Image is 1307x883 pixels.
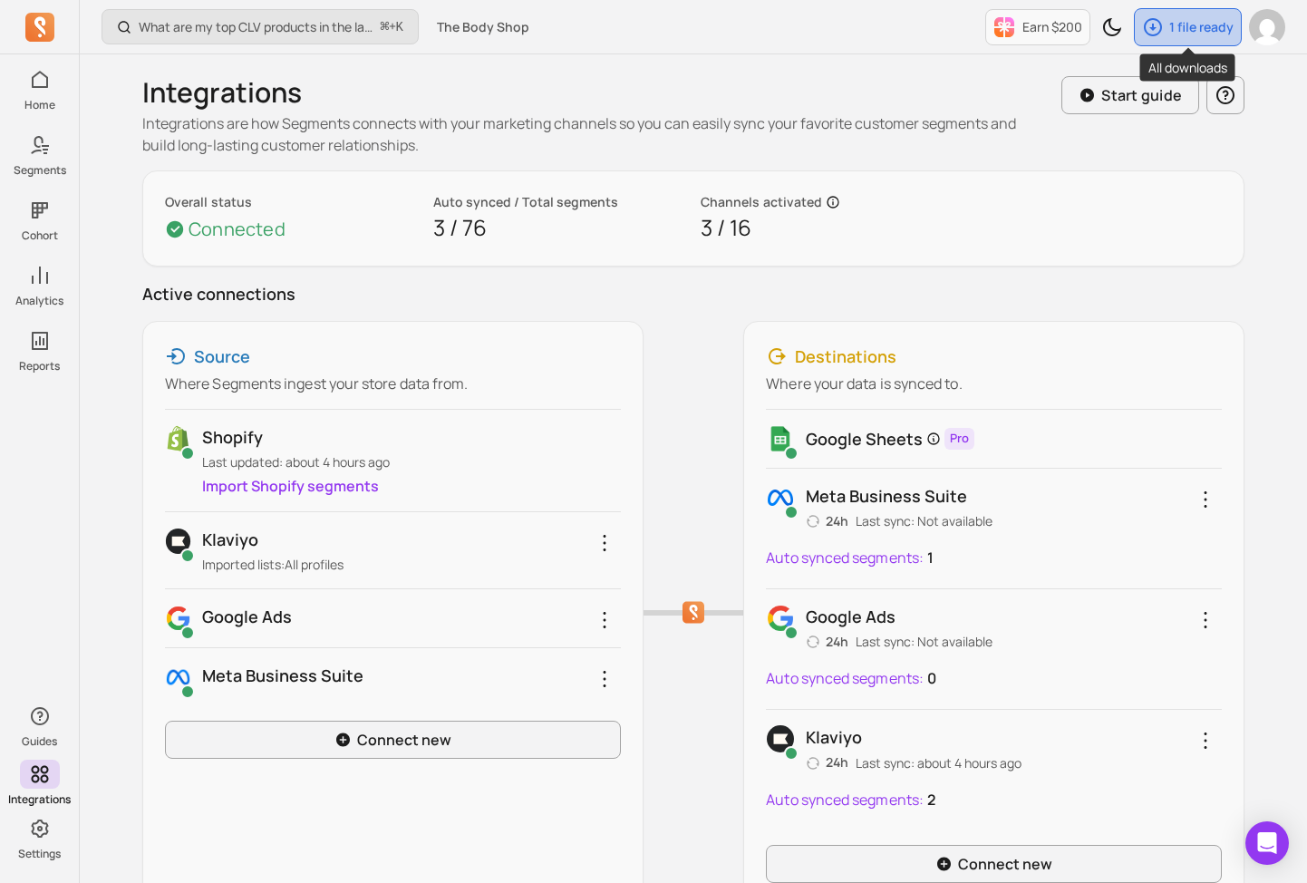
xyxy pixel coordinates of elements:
[202,527,620,552] p: Klaviyo
[15,294,63,308] p: Analytics
[165,527,191,556] img: klaviyo
[766,789,924,810] p: Auto synced segments:
[202,604,620,629] p: Google Ads
[22,228,58,243] p: Cohort
[139,18,373,36] p: What are my top CLV products in the last 90 days?
[856,754,1021,772] p: Last sync: about 4 hours ago
[202,476,379,496] a: Import Shopify segments
[806,724,1021,750] p: Klaviyo
[202,663,620,688] p: Meta business suite
[165,193,419,211] p: Overall status
[202,424,620,450] p: Shopify
[165,663,191,692] img: facebook
[202,556,620,574] p: Imported lists: All profiles
[806,604,992,629] p: Google Ads
[1101,84,1182,106] p: Start guide
[19,359,60,374] p: Reports
[766,424,795,453] img: gs
[1094,9,1130,45] button: Toggle dark mode
[380,16,390,39] kbd: ⌘
[165,424,191,453] img: shopify
[396,20,403,34] kbd: K
[856,512,992,530] p: Last sync: Not available
[766,662,936,694] a: Auto synced segments:0
[1022,18,1082,36] p: Earn $200
[102,9,419,44] button: What are my top CLV products in the last 90 days?⌘+K
[766,667,924,689] p: Auto synced segments:
[1134,8,1242,46] button: 1 file ready
[766,845,1222,883] a: Connect new
[22,734,57,749] p: Guides
[189,217,286,242] p: Connected
[944,428,974,450] span: Pro
[766,483,795,512] img: Facebook
[194,344,250,369] p: Source
[806,483,992,509] p: Meta business suite
[766,373,1222,394] p: Where your data is synced to.
[806,426,923,451] p: Google Sheets
[165,604,191,633] img: google
[20,698,60,752] button: Guides
[927,783,935,816] p: 2
[766,783,935,816] a: Auto synced segments:2
[202,453,620,471] p: Last updated: about 4 hours ago
[165,373,621,394] p: Where Segments ingest your store data from.
[806,512,848,530] p: 24h
[14,163,66,178] p: Segments
[766,541,934,574] a: Auto synced segments:1
[18,847,61,861] p: Settings
[1245,821,1289,865] div: Open Intercom Messenger
[856,633,992,651] p: Last sync: Not available
[142,76,302,109] h1: Integrations
[1061,76,1199,114] button: Start guide
[806,633,848,651] p: 24h
[165,721,621,759] a: Connect new
[24,98,55,112] p: Home
[766,724,795,753] img: Klaviyo
[142,112,1047,156] p: Integrations are how Segments connects with your marketing channels so you can easily sync your f...
[1169,18,1234,36] p: 1 file ready
[766,604,795,633] img: Google
[142,281,1244,306] p: Active connections
[927,541,934,574] p: 1
[766,547,924,568] p: Auto synced segments:
[426,11,540,44] button: The Body Shop
[806,753,848,771] p: 24h
[701,193,822,211] p: Channels activated
[381,17,403,36] span: +
[985,9,1090,45] button: Earn $200
[437,18,529,36] span: The Body Shop
[8,792,71,807] p: Integrations
[795,344,896,369] p: Destinations
[927,662,936,694] p: 0
[1249,9,1285,45] img: avatar
[701,211,954,244] p: 3 / 16
[433,193,687,211] p: Auto synced / Total segments
[433,211,687,244] p: 3 / 76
